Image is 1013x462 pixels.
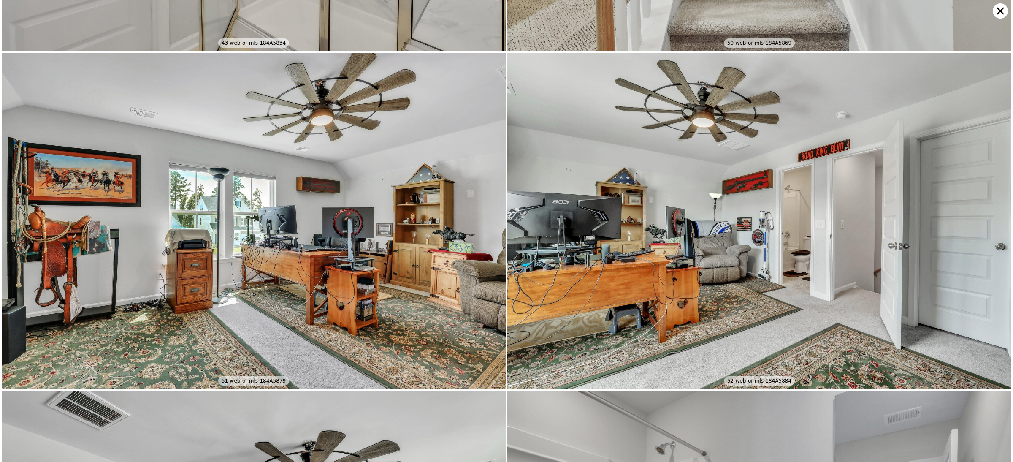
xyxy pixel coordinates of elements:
div: 51-web-or-mls-184A5879 [218,376,289,386]
img: 51-web-or-mls-184A5879 [2,53,506,389]
div: 50-web-or-mls-184A5869 [724,38,795,48]
img: 52-web-or-mls-184A5884 [507,53,1011,389]
div: 43-web-or-mls-184A5834 [218,38,289,48]
div: 52-web-or-mls-184A5884 [724,376,795,386]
